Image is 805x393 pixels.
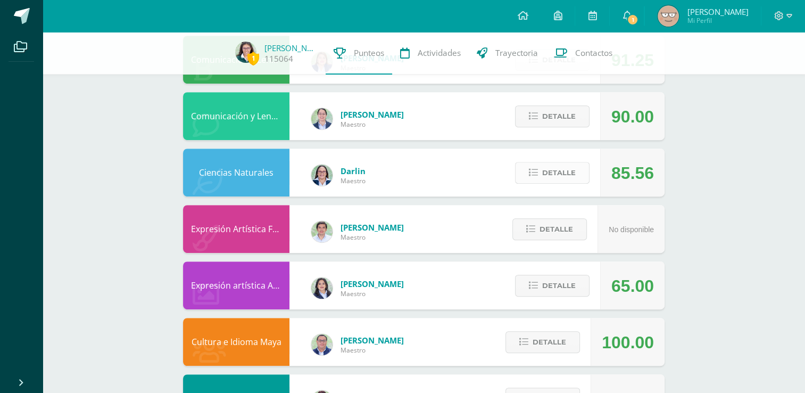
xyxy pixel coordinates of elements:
div: Expresión artística ARTES PLÁSTICAS [183,261,289,309]
button: Detalle [505,331,580,353]
span: No disponible [609,225,654,234]
div: Cultura e Idioma Maya [183,318,289,366]
div: Expresión Artística FORMACIÓN MUSICAL [183,205,289,253]
div: 90.00 [611,93,654,141]
a: Trayectoria [469,32,546,75]
a: [PERSON_NAME] [264,43,318,53]
span: Maestro [341,176,366,185]
span: Detalle [540,219,573,239]
span: Detalle [542,107,576,126]
div: 65.00 [611,262,654,310]
span: Detalle [542,276,576,296]
span: Darlin [341,166,366,176]
span: [PERSON_NAME] [341,279,404,289]
span: Detalle [533,332,566,352]
span: Trayectoria [495,47,538,59]
div: Comunicación y Lenguaje Inglés [183,92,289,140]
a: Punteos [326,32,392,75]
button: Detalle [512,218,587,240]
div: Ciencias Naturales [183,149,289,196]
img: c1c1b07ef08c5b34f56a5eb7b3c08b85.png [311,334,333,355]
span: Detalle [542,163,576,183]
span: 1 [247,52,259,65]
img: bdeda482c249daf2390eb3a441c038f2.png [311,108,333,129]
a: Actividades [392,32,469,75]
span: Punteos [354,47,384,59]
div: 85.56 [611,149,654,197]
img: 8e3dba6cfc057293c5db5c78f6d0205d.png [311,221,333,242]
img: 4a4aaf78db504b0aa81c9e1154a6f8e5.png [311,277,333,299]
span: 1 [627,14,638,26]
a: Contactos [546,32,620,75]
span: Contactos [575,47,612,59]
span: [PERSON_NAME] [341,222,404,233]
button: Detalle [515,162,590,184]
span: Actividades [418,47,461,59]
button: Detalle [515,105,590,127]
span: [PERSON_NAME] [341,109,404,120]
span: Mi Perfil [687,16,748,25]
button: Detalle [515,275,590,297]
img: 571966f00f586896050bf2f129d9ef0a.png [311,165,333,186]
img: bd975e01ef2ad62bbd7584dbf438c725.png [235,42,256,63]
span: Maestro [341,120,404,129]
span: Maestro [341,346,404,355]
img: b08fa849ce700c2446fec7341b01b967.png [658,5,679,27]
span: Maestro [341,233,404,242]
span: Maestro [341,289,404,298]
span: [PERSON_NAME] [687,6,748,17]
div: 100.00 [602,318,654,366]
a: 115064 [264,53,293,64]
span: [PERSON_NAME] [341,335,404,346]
